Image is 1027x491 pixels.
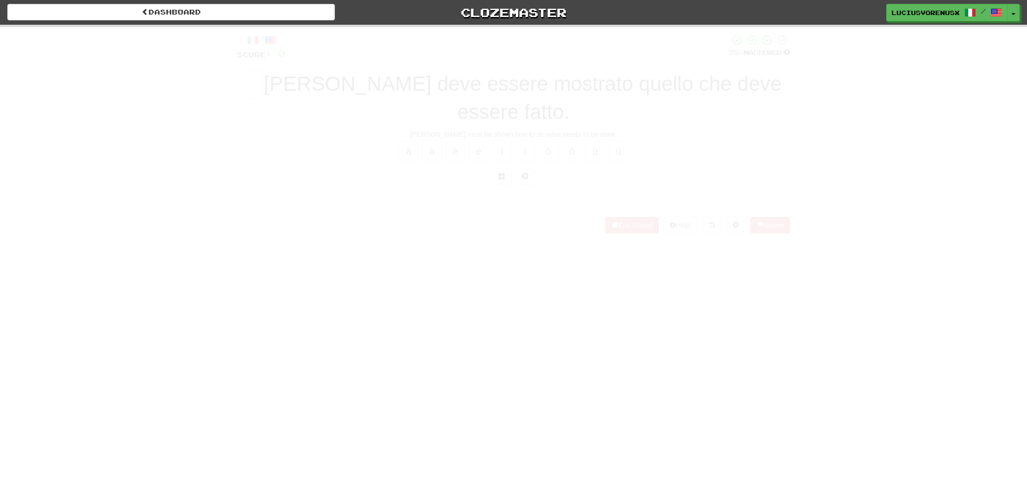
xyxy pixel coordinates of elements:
[492,141,512,162] button: ì
[399,141,418,162] button: à
[539,141,558,162] button: ò
[515,168,535,185] button: Single letter hint - you only get 1 per sentence and score half the points! alt+h
[327,26,335,37] span: 0
[278,47,286,59] span: 0
[750,26,775,37] span: Inf
[729,49,744,56] span: 75 %
[609,141,628,162] button: ú
[237,130,790,139] div: [PERSON_NAME] must be shown how to do what needs to be done.
[469,141,488,162] button: é
[892,8,960,17] span: LuciusVorenusX
[703,217,721,233] button: Round history (alt+y)
[237,50,272,59] span: Score:
[349,4,677,21] a: Clozemaster
[552,26,560,37] span: 0
[981,8,986,15] span: /
[483,190,544,212] button: Submit
[446,141,465,162] button: è
[729,49,790,57] div: Mastered
[605,217,659,233] button: End Round
[492,168,512,185] button: Switch sentence to multiple choice alt+p
[237,34,286,46] div: /
[663,217,698,233] button: Help!
[515,141,535,162] button: í
[422,141,442,162] button: á
[585,141,605,162] button: ù
[886,4,1008,21] a: LuciusVorenusX /
[562,141,581,162] button: ó
[750,217,790,233] button: Report
[264,72,782,124] span: [PERSON_NAME] deve essere mostrato quello che deve essere fatto.
[7,4,335,20] a: Dashboard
